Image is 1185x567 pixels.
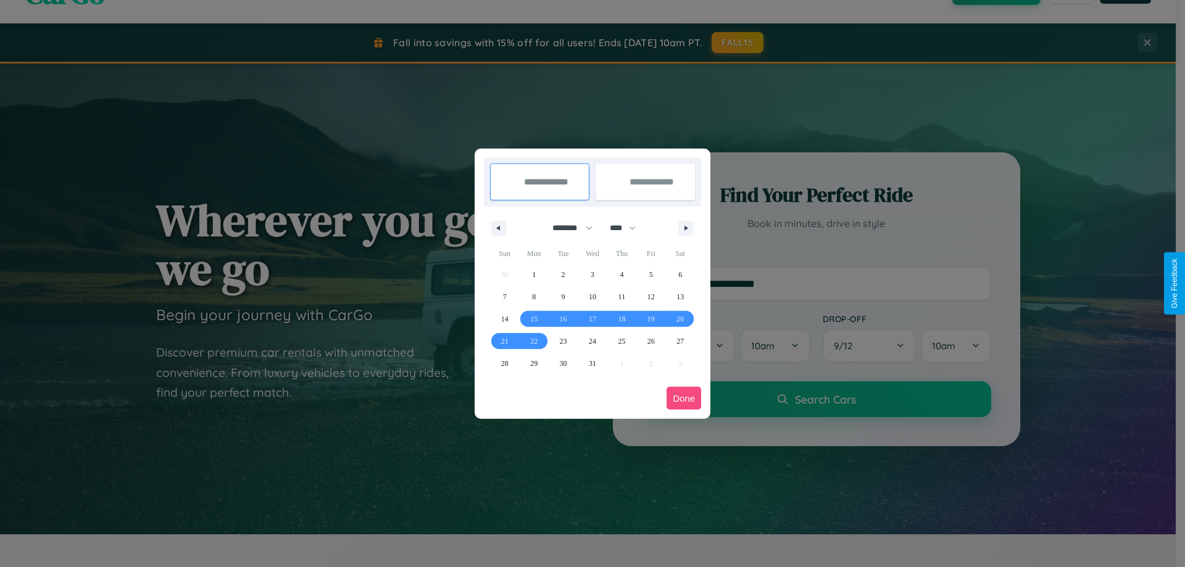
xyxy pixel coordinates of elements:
button: 8 [519,286,548,308]
button: 18 [607,308,636,330]
span: Sat [666,244,695,263]
button: Done [667,387,701,410]
span: 29 [530,352,538,375]
button: 15 [519,308,548,330]
span: 13 [676,286,684,308]
span: Mon [519,244,548,263]
span: 11 [618,286,626,308]
span: 21 [501,330,509,352]
button: 22 [519,330,548,352]
span: 12 [647,286,655,308]
span: Sun [490,244,519,263]
span: 30 [560,352,567,375]
span: 20 [676,308,684,330]
span: Tue [549,244,578,263]
button: 2 [549,263,578,286]
span: 1 [532,263,536,286]
span: Fri [636,244,665,263]
button: 6 [666,263,695,286]
span: 22 [530,330,538,352]
span: 27 [676,330,684,352]
button: 1 [519,263,548,286]
button: 25 [607,330,636,352]
button: 5 [636,263,665,286]
button: 13 [666,286,695,308]
button: 30 [549,352,578,375]
span: 19 [647,308,655,330]
button: 10 [578,286,607,308]
button: 3 [578,263,607,286]
span: Thu [607,244,636,263]
span: 2 [562,263,565,286]
span: 14 [501,308,509,330]
button: 16 [549,308,578,330]
span: 15 [530,308,538,330]
span: Wed [578,244,607,263]
span: 24 [589,330,596,352]
button: 26 [636,330,665,352]
button: 23 [549,330,578,352]
span: 9 [562,286,565,308]
button: 24 [578,330,607,352]
button: 31 [578,352,607,375]
div: Give Feedback [1170,259,1179,308]
span: 23 [560,330,567,352]
span: 3 [591,263,594,286]
span: 16 [560,308,567,330]
button: 12 [636,286,665,308]
button: 19 [636,308,665,330]
span: 25 [618,330,625,352]
span: 10 [589,286,596,308]
span: 4 [620,263,623,286]
button: 29 [519,352,548,375]
span: 26 [647,330,655,352]
button: 17 [578,308,607,330]
span: 28 [501,352,509,375]
span: 5 [649,263,653,286]
button: 7 [490,286,519,308]
span: 8 [532,286,536,308]
button: 4 [607,263,636,286]
span: 31 [589,352,596,375]
button: 9 [549,286,578,308]
span: 17 [589,308,596,330]
span: 7 [503,286,507,308]
span: 6 [678,263,682,286]
button: 11 [607,286,636,308]
button: 28 [490,352,519,375]
button: 20 [666,308,695,330]
button: 21 [490,330,519,352]
button: 14 [490,308,519,330]
span: 18 [618,308,625,330]
button: 27 [666,330,695,352]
